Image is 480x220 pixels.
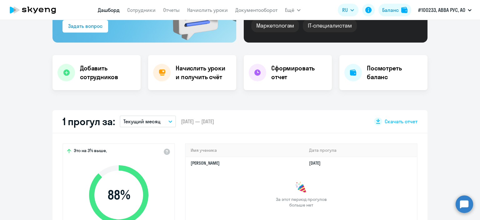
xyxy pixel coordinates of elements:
a: [PERSON_NAME] [191,160,220,166]
span: Это на 3% выше, [74,148,107,155]
h4: Добавить сотрудников [80,64,136,81]
button: Балансbalance [378,4,411,16]
p: #100233, АВВА РУС, АО [418,6,465,14]
span: Ещё [285,6,294,14]
button: Текущий месяц [120,115,176,127]
th: Имя ученика [186,144,304,157]
span: Скачать отчет [385,118,417,125]
button: Задать вопрос [62,20,108,33]
div: IT-специалистам [303,19,357,32]
span: За этот период прогулов больше нет [275,197,327,208]
button: #100233, АВВА РУС, АО [415,3,475,18]
h4: Сформировать отчет [271,64,327,81]
a: Начислить уроки [187,7,228,13]
h4: Начислить уроки и получить счёт [176,64,230,81]
div: Задать вопрос [68,22,102,30]
a: Дашборд [98,7,120,13]
button: Ещё [285,4,301,16]
button: RU [338,4,358,16]
th: Дата прогула [304,144,417,157]
span: 88 % [83,187,155,202]
a: [DATE] [309,160,326,166]
a: Документооборот [235,7,277,13]
a: Отчеты [163,7,180,13]
h4: Посмотреть баланс [367,64,422,81]
img: balance [401,7,407,13]
a: Сотрудники [127,7,156,13]
h2: 1 прогул за: [62,115,115,128]
p: Текущий месяц [123,118,161,125]
span: [DATE] — [DATE] [181,118,214,125]
img: congrats [295,182,307,194]
div: Баланс [382,6,399,14]
span: RU [342,6,348,14]
div: Маркетологам [251,19,299,32]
